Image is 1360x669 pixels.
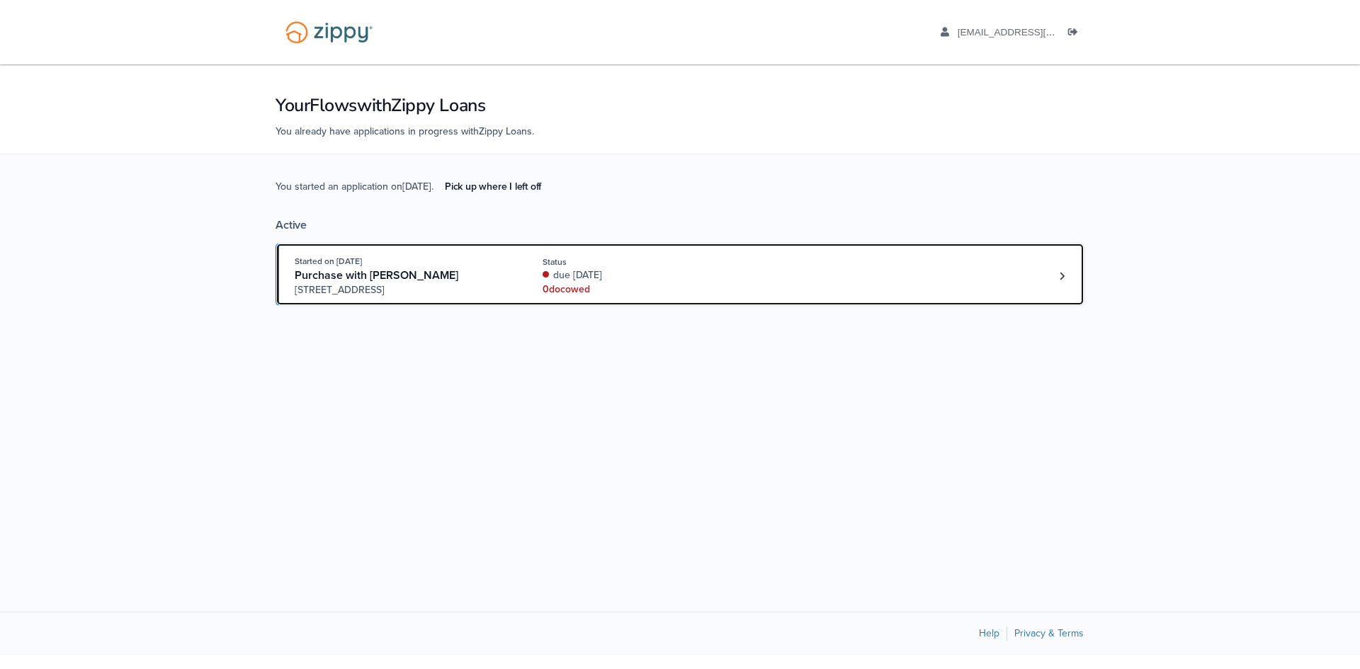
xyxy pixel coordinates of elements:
[295,256,362,266] span: Started on [DATE]
[295,283,511,297] span: [STREET_ADDRESS]
[295,268,458,282] span: Purchase with [PERSON_NAME]
[979,627,999,639] a: Help
[276,125,534,137] span: You already have applications in progress with Zippy Loans .
[543,282,732,297] div: 0 doc owed
[543,256,732,268] div: Status
[958,27,1120,38] span: petersonbilly22@gmail.com
[276,93,1084,118] h1: Your Flows with Zippy Loans
[433,175,552,198] a: Pick up where I left off
[276,243,1084,306] a: Open loan 4236592
[1068,27,1084,41] a: Log out
[276,218,1084,232] div: Active
[941,27,1120,41] a: edit profile
[543,268,732,282] div: due [DATE]
[1051,265,1072,287] a: Loan number 4236592
[1014,627,1084,639] a: Privacy & Terms
[276,14,382,50] img: Logo
[276,179,552,218] span: You started an application on [DATE] .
